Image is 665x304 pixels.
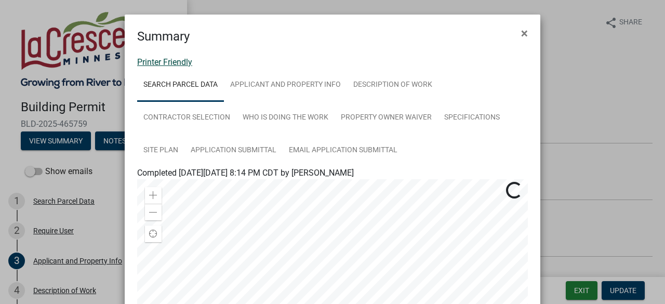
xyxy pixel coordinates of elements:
[137,27,190,46] h4: Summary
[137,69,224,102] a: Search Parcel Data
[137,101,236,135] a: Contractor Selection
[145,226,162,242] div: Find my location
[335,101,438,135] a: Property Owner Waiver
[438,101,506,135] a: Specifications
[513,19,536,48] button: Close
[521,26,528,41] span: ×
[137,134,184,167] a: Site Plan
[137,168,354,178] span: Completed [DATE][DATE] 8:14 PM CDT by [PERSON_NAME]
[347,69,438,102] a: Description of Work
[145,204,162,220] div: Zoom out
[184,134,283,167] a: Application Submittal
[236,101,335,135] a: Who is Doing the Work
[224,69,347,102] a: Applicant and Property Info
[137,57,192,67] a: Printer Friendly
[145,187,162,204] div: Zoom in
[283,134,404,167] a: Email Application Submittal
